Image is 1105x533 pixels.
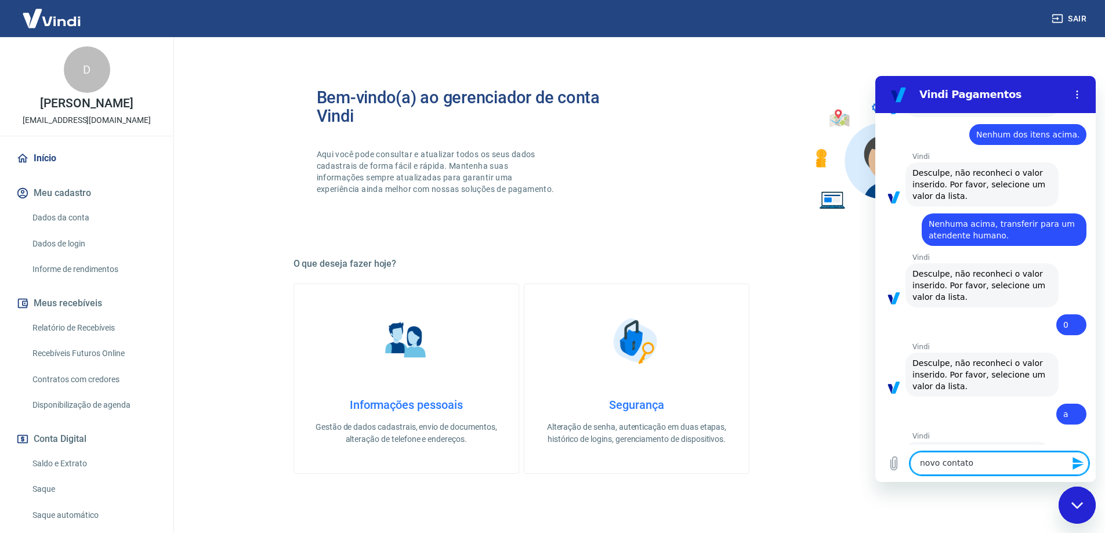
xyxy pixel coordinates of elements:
[28,342,160,365] a: Recebíveis Futuros Online
[1049,8,1091,30] button: Sair
[377,312,435,370] img: Informações pessoais
[14,146,160,171] a: Início
[28,316,160,340] a: Relatório de Recebíveis
[14,180,160,206] button: Meu cadastro
[28,368,160,391] a: Contratos com credores
[294,258,980,270] h5: O que deseja fazer hoje?
[524,284,749,474] a: SegurançaSegurançaAlteração de senha, autenticação em duas etapas, histórico de logins, gerenciam...
[313,421,500,445] p: Gestão de dados cadastrais, envio de documentos, alteração de telefone e endereços.
[313,398,500,412] h4: Informações pessoais
[28,477,160,501] a: Saque
[1059,487,1096,524] iframe: Botão para abrir a janela de mensagens, conversa em andamento
[543,398,730,412] h4: Segurança
[14,426,160,452] button: Conta Digital
[543,421,730,445] p: Alteração de senha, autenticação em duas etapas, histórico de logins, gerenciamento de dispositivos.
[805,88,957,216] img: Imagem de um avatar masculino com diversos icones exemplificando as funcionalidades do gerenciado...
[317,88,637,125] h2: Bem-vindo(a) ao gerenciador de conta Vindi
[294,284,519,474] a: Informações pessoaisInformações pessoaisGestão de dados cadastrais, envio de documentos, alteraçã...
[28,393,160,417] a: Disponibilização de agenda
[317,148,557,195] p: Aqui você pode consultar e atualizar todos os seus dados cadastrais de forma fácil e rápida. Mant...
[14,291,160,316] button: Meus recebíveis
[28,452,160,476] a: Saldo e Extrato
[875,76,1096,482] iframe: Janela de mensagens
[64,46,110,93] div: D
[28,232,160,256] a: Dados de login
[28,258,160,281] a: Informe de rendimentos
[23,114,151,126] p: [EMAIL_ADDRESS][DOMAIN_NAME]
[28,503,160,527] a: Saque automático
[14,1,89,36] img: Vindi
[40,97,133,110] p: [PERSON_NAME]
[28,206,160,230] a: Dados da conta
[607,312,665,370] img: Segurança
